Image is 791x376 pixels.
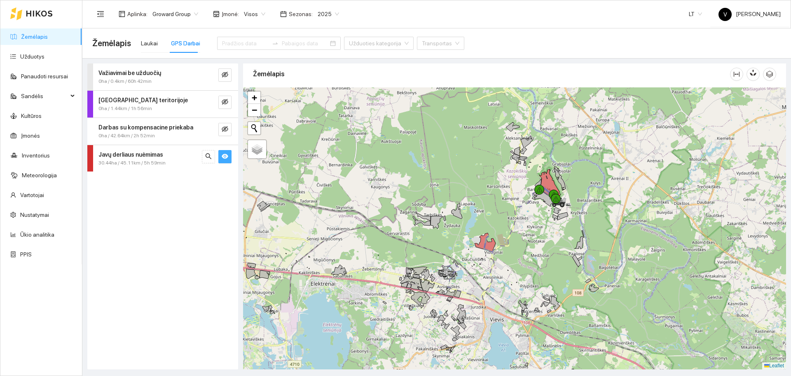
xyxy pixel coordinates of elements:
div: Javų derliaus nuėmimas30.44ha / 45.11km / 5h 59minsearcheye [87,145,238,172]
span: [PERSON_NAME] [718,11,781,17]
a: Įmonės [21,132,40,139]
button: eye-invisible [218,96,232,109]
button: menu-fold [92,6,109,22]
span: Aplinka : [127,9,147,19]
span: search [205,153,212,161]
a: Vartotojai [20,192,44,198]
span: Žemėlapis [92,37,131,50]
span: 2025 [318,8,339,20]
a: Leaflet [764,363,784,369]
span: eye-invisible [222,126,228,134]
span: to [272,40,278,47]
a: Žemėlapis [21,33,48,40]
button: eye-invisible [218,123,232,136]
span: V [723,8,727,21]
span: Groward Group [152,8,198,20]
a: Panaudoti resursai [21,73,68,80]
a: Nustatymai [20,211,49,218]
span: column-width [730,71,743,78]
input: Pradžios data [222,39,269,48]
a: Zoom in [248,92,260,104]
span: 0ha / 1.44km / 1h 56min [98,105,152,113]
span: calendar [280,11,287,17]
span: layout [119,11,125,17]
span: Visos [244,8,265,20]
span: eye-invisible [222,71,228,79]
span: eye-invisible [222,99,228,106]
span: swap-right [272,40,278,47]
span: Sandėlis [21,88,68,104]
a: Zoom out [248,104,260,116]
span: LT [689,8,702,20]
span: 0ha / 42.64km / 2h 52min [98,132,155,140]
a: Layers [248,140,266,158]
button: eye [218,150,232,163]
span: 30.44ha / 45.11km / 5h 59min [98,159,166,167]
a: PPIS [20,251,32,258]
a: Užduotys [20,53,44,60]
span: menu-fold [97,10,104,18]
a: Meteorologija [22,172,57,179]
div: Važiavimai be užduočių0ha / 0.4km / 60h 42mineye-invisible [87,63,238,90]
strong: Darbas su kompensacine priekaba [98,124,193,131]
a: Ūkio analitika [20,231,54,238]
span: + [252,92,257,103]
div: Žemėlapis [253,62,730,86]
a: Inventorius [22,152,50,159]
strong: [GEOGRAPHIC_DATA] teritorijoje [98,97,188,103]
button: search [202,150,215,163]
input: Pabaigos data [282,39,328,48]
span: eye [222,153,228,161]
a: Kultūros [21,113,42,119]
span: Įmonė : [222,9,239,19]
div: [GEOGRAPHIC_DATA] teritorijoje0ha / 1.44km / 1h 56mineye-invisible [87,91,238,117]
span: Sezonas : [289,9,313,19]
span: shop [213,11,220,17]
strong: Javų derliaus nuėmimas [98,151,163,158]
button: column-width [730,68,743,81]
div: GPS Darbai [171,39,200,48]
div: Darbas su kompensacine priekaba0ha / 42.64km / 2h 52mineye-invisible [87,118,238,145]
span: − [252,105,257,115]
span: 0ha / 0.4km / 60h 42min [98,78,152,85]
strong: Važiavimai be užduočių [98,70,161,76]
button: eye-invisible [218,68,232,82]
div: Laukai [141,39,158,48]
button: Initiate a new search [248,122,260,134]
